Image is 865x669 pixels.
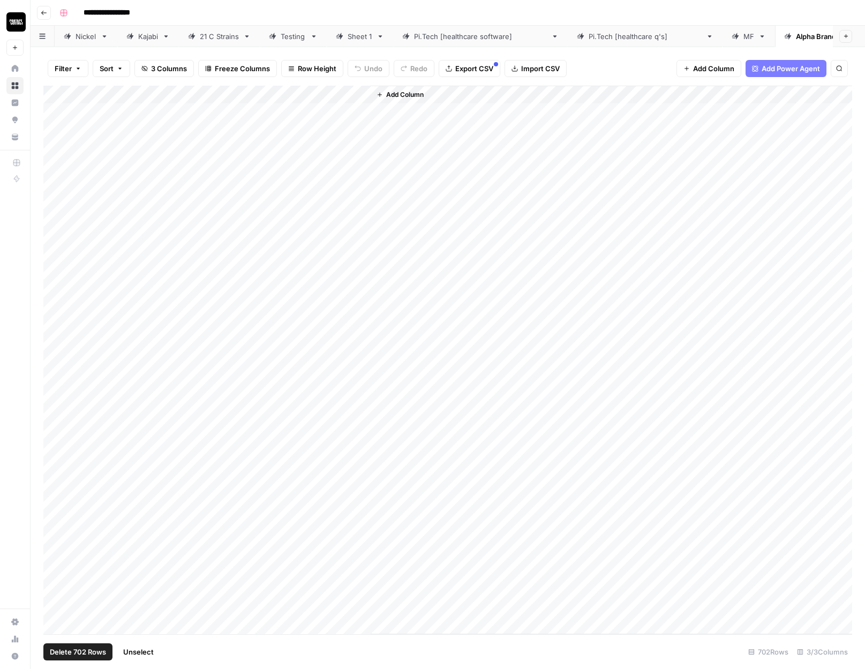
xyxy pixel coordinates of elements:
[93,60,130,77] button: Sort
[348,31,372,42] div: Sheet 1
[55,63,72,74] span: Filter
[43,643,112,660] button: Delete 702 Rows
[393,26,568,47] a: [DOMAIN_NAME] [healthcare software]
[327,26,393,47] a: Sheet 1
[793,643,852,660] div: 3/3 Columns
[723,26,775,47] a: MF
[6,630,24,648] a: Usage
[348,60,389,77] button: Undo
[55,26,117,47] a: Nickel
[775,26,861,47] a: Alpha Brands
[179,26,260,47] a: 21 C Strains
[6,648,24,665] button: Help + Support
[414,31,547,42] div: [DOMAIN_NAME] [healthcare software]
[762,63,820,74] span: Add Power Agent
[796,31,840,42] div: Alpha Brands
[394,60,434,77] button: Redo
[693,63,734,74] span: Add Column
[743,31,754,42] div: MF
[260,26,327,47] a: Testing
[215,63,270,74] span: Freeze Columns
[439,60,500,77] button: Export CSV
[6,128,24,146] a: Your Data
[455,63,493,74] span: Export CSV
[746,60,826,77] button: Add Power Agent
[589,31,702,42] div: [DOMAIN_NAME] [healthcare q's]
[138,31,158,42] div: Kajabi
[568,26,723,47] a: [DOMAIN_NAME] [healthcare q's]
[48,60,88,77] button: Filter
[6,60,24,77] a: Home
[744,643,793,660] div: 702 Rows
[298,63,336,74] span: Row Height
[281,60,343,77] button: Row Height
[521,63,560,74] span: Import CSV
[76,31,96,42] div: Nickel
[50,647,106,657] span: Delete 702 Rows
[198,60,277,77] button: Freeze Columns
[100,63,114,74] span: Sort
[117,643,160,660] button: Unselect
[6,77,24,94] a: Browse
[6,613,24,630] a: Settings
[6,9,24,35] button: Workspace: Contact Studios
[505,60,567,77] button: Import CSV
[134,60,194,77] button: 3 Columns
[117,26,179,47] a: Kajabi
[151,63,187,74] span: 3 Columns
[123,647,154,657] span: Unselect
[364,63,382,74] span: Undo
[410,63,427,74] span: Redo
[200,31,239,42] div: 21 C Strains
[6,12,26,32] img: Contact Studios Logo
[6,111,24,128] a: Opportunities
[281,31,306,42] div: Testing
[676,60,741,77] button: Add Column
[386,90,424,100] span: Add Column
[372,88,428,102] button: Add Column
[6,94,24,111] a: Insights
